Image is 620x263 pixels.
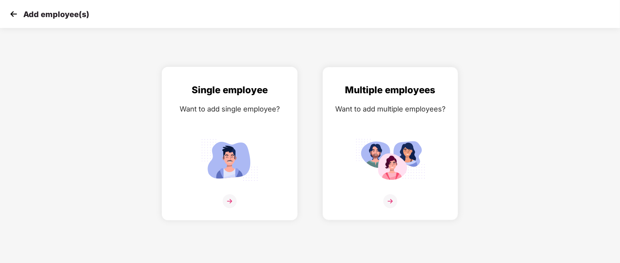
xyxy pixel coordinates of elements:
[170,103,289,115] div: Want to add single employee?
[223,194,237,208] img: svg+xml;base64,PHN2ZyB4bWxucz0iaHR0cDovL3d3dy53My5vcmcvMjAwMC9zdmciIHdpZHRoPSIzNiIgaGVpZ2h0PSIzNi...
[383,194,397,208] img: svg+xml;base64,PHN2ZyB4bWxucz0iaHR0cDovL3d3dy53My5vcmcvMjAwMC9zdmciIHdpZHRoPSIzNiIgaGVpZ2h0PSIzNi...
[195,136,265,184] img: svg+xml;base64,PHN2ZyB4bWxucz0iaHR0cDovL3d3dy53My5vcmcvMjAwMC9zdmciIGlkPSJTaW5nbGVfZW1wbG95ZWUiIH...
[331,103,450,115] div: Want to add multiple employees?
[331,83,450,98] div: Multiple employees
[8,8,19,20] img: svg+xml;base64,PHN2ZyB4bWxucz0iaHR0cDovL3d3dy53My5vcmcvMjAwMC9zdmciIHdpZHRoPSIzMCIgaGVpZ2h0PSIzMC...
[170,83,289,98] div: Single employee
[355,136,425,184] img: svg+xml;base64,PHN2ZyB4bWxucz0iaHR0cDovL3d3dy53My5vcmcvMjAwMC9zdmciIGlkPSJNdWx0aXBsZV9lbXBsb3llZS...
[23,10,89,19] p: Add employee(s)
